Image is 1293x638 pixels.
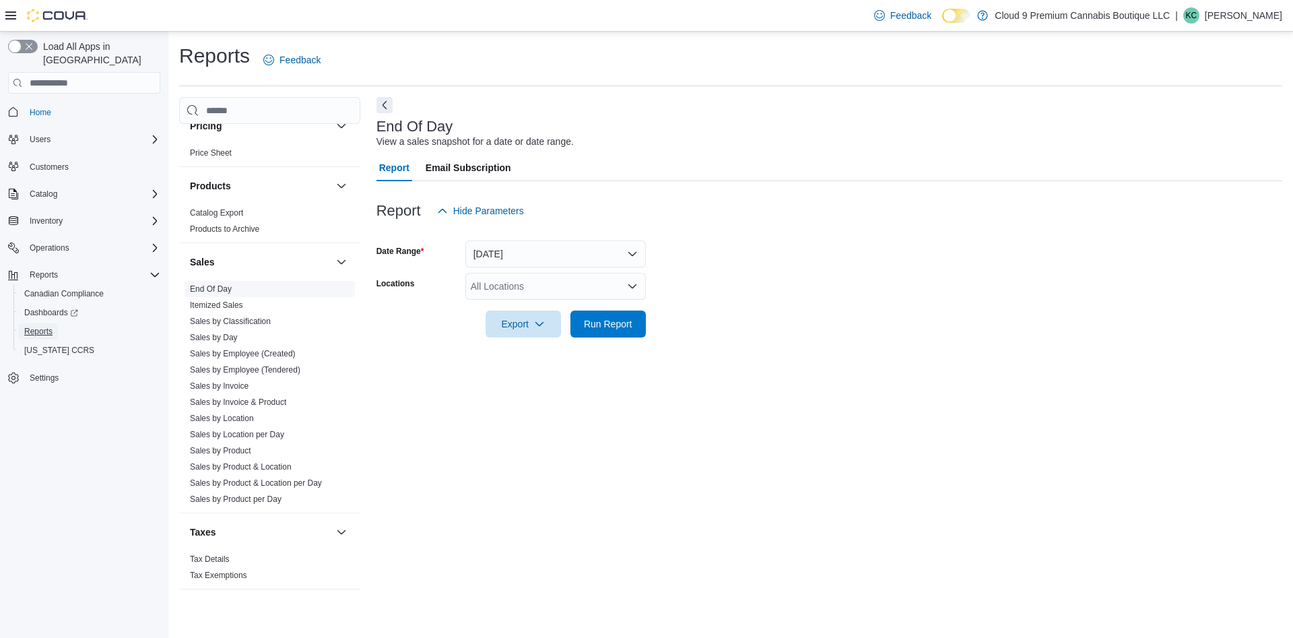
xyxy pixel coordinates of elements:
span: Reports [24,326,53,337]
span: Sales by Product & Location per Day [190,478,322,488]
span: [US_STATE] CCRS [24,345,94,356]
button: Users [3,130,166,149]
a: Sales by Classification [190,317,271,326]
button: Next [376,97,393,113]
a: Home [24,104,57,121]
span: Sales by Product & Location [190,461,292,472]
h3: Sales [190,255,215,269]
a: Sales by Location [190,414,254,423]
button: [US_STATE] CCRS [13,341,166,360]
p: Cloud 9 Premium Cannabis Boutique LLC [995,7,1170,24]
span: Catalog [30,189,57,199]
label: Locations [376,278,415,289]
span: Sales by Product per Day [190,494,281,505]
a: Sales by Product per Day [190,495,281,504]
span: Itemized Sales [190,300,243,311]
div: Kaziah Cyr [1183,7,1199,24]
a: Sales by Location per Day [190,430,284,439]
nav: Complex example [8,96,160,422]
span: Reports [30,269,58,280]
span: Sales by Employee (Tendered) [190,364,300,375]
button: Catalog [24,186,63,202]
button: Reports [13,322,166,341]
span: Tax Details [190,554,230,565]
button: Operations [24,240,75,256]
a: Sales by Employee (Created) [190,349,296,358]
a: Dashboards [19,305,84,321]
a: Sales by Product & Location per Day [190,478,322,488]
button: Taxes [190,525,331,539]
input: Dark Mode [942,9,970,23]
span: Sales by Invoice & Product [190,397,286,408]
span: Settings [30,373,59,383]
p: [PERSON_NAME] [1205,7,1282,24]
span: Report [379,154,409,181]
a: Sales by Employee (Tendered) [190,365,300,375]
a: Reports [19,323,58,340]
span: Sales by Employee (Created) [190,348,296,359]
span: Reports [19,323,160,340]
button: Run Report [570,311,646,338]
span: KC [1186,7,1197,24]
span: Run Report [584,317,632,331]
div: View a sales snapshot for a date or date range. [376,135,574,149]
div: Taxes [179,551,360,589]
span: Home [24,103,160,120]
label: Date Range [376,246,424,257]
a: Sales by Product [190,446,251,455]
span: Inventory [24,213,160,229]
span: Canadian Compliance [19,286,160,302]
a: Canadian Compliance [19,286,109,302]
span: Users [24,131,160,148]
a: Feedback [258,46,326,73]
button: Products [190,179,331,193]
span: Dashboards [24,307,78,318]
button: Users [24,131,56,148]
div: Sales [179,281,360,513]
a: Tax Exemptions [190,571,247,580]
span: Sales by Location per Day [190,429,284,440]
button: Products [333,178,350,194]
span: Load All Apps in [GEOGRAPHIC_DATA] [38,40,160,67]
a: Products to Archive [190,224,259,234]
span: Price Sheet [190,148,232,158]
a: Customers [24,159,74,175]
span: Email Subscription [426,154,511,181]
span: Feedback [890,9,931,22]
div: Pricing [179,145,360,166]
span: Users [30,134,51,145]
button: Reports [3,265,166,284]
span: Catalog [24,186,160,202]
span: Operations [30,243,69,253]
span: Sales by Invoice [190,381,248,391]
a: [US_STATE] CCRS [19,342,100,358]
a: Tax Details [190,554,230,564]
span: Feedback [279,53,321,67]
a: Settings [24,370,64,386]
div: Products [179,205,360,243]
span: Export [494,311,553,338]
button: Home [3,102,166,121]
span: Canadian Compliance [24,288,104,299]
button: Sales [333,254,350,270]
span: Customers [30,162,69,172]
button: Operations [3,238,166,257]
a: Sales by Invoice [190,381,248,391]
span: Operations [24,240,160,256]
span: Sales by Day [190,332,238,343]
button: Taxes [333,524,350,540]
button: [DATE] [465,241,646,267]
a: Dashboards [13,303,166,322]
button: Export [486,311,561,338]
span: End Of Day [190,284,232,294]
h3: Report [376,203,421,219]
span: Home [30,107,51,118]
span: Dashboards [19,305,160,321]
a: Catalog Export [190,208,243,218]
span: Settings [24,369,160,386]
button: Sales [190,255,331,269]
h3: Pricing [190,119,222,133]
